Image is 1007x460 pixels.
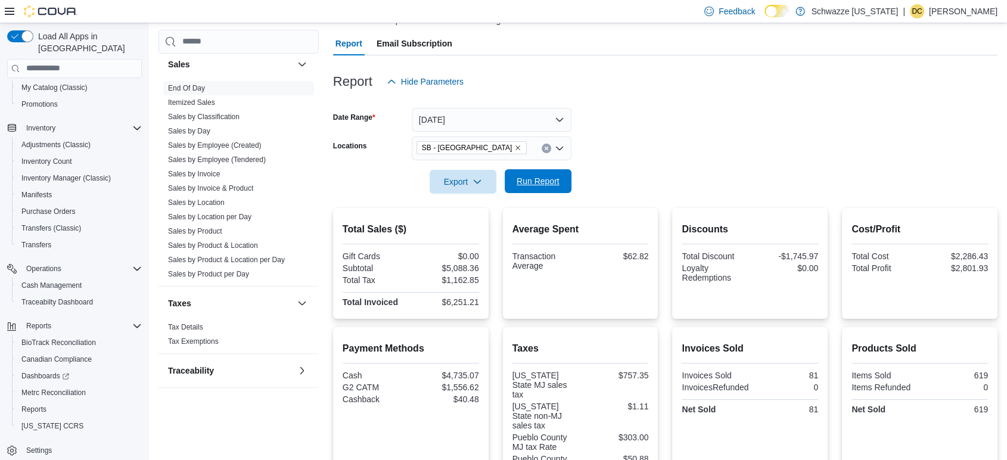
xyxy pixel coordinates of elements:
span: Sales by Day [168,126,210,136]
div: Cash [343,371,408,380]
button: Transfers [12,237,147,253]
span: BioTrack Reconciliation [17,335,142,350]
button: Canadian Compliance [12,351,147,368]
span: Transfers [17,238,142,252]
div: $303.00 [583,433,648,442]
label: Date Range [333,113,375,122]
button: Promotions [12,96,147,113]
span: Inventory Count [17,154,142,169]
button: My Catalog (Classic) [12,79,147,96]
span: Operations [26,264,61,273]
h3: Traceability [168,365,214,377]
button: Traceability [295,363,309,378]
h2: Payment Methods [343,341,479,356]
div: Total Cost [851,251,917,261]
input: Dark Mode [764,5,790,17]
span: SB - Pueblo West [417,141,527,154]
a: Sales by Employee (Tendered) [168,156,266,164]
span: Reports [21,405,46,414]
button: Taxes [295,296,309,310]
span: Sales by Location [168,198,225,207]
span: Inventory [21,121,142,135]
a: Metrc Reconciliation [17,386,91,400]
span: Dashboards [21,371,69,381]
button: Inventory Count [12,153,147,170]
span: Sales by Product [168,226,222,236]
div: Total Discount [682,251,747,261]
h2: Products Sold [851,341,988,356]
span: Report [335,32,362,55]
strong: Net Sold [682,405,716,414]
h3: Taxes [168,297,191,309]
h2: Total Sales ($) [343,222,479,237]
span: Settings [26,446,52,455]
span: Hide Parameters [401,76,464,88]
a: Adjustments (Classic) [17,138,95,152]
div: 0 [922,383,988,392]
a: BioTrack Reconciliation [17,335,101,350]
span: Tax Exemptions [168,337,219,346]
div: $40.48 [413,394,478,404]
div: $0.00 [753,263,818,273]
div: $2,801.93 [922,263,988,273]
button: Operations [2,260,147,277]
span: Sales by Product per Day [168,269,249,279]
div: Daniel castillo [910,4,924,18]
span: My Catalog (Classic) [17,80,142,95]
span: Washington CCRS [17,419,142,433]
span: Reports [17,402,142,417]
span: Dc [912,4,922,18]
a: Sales by Classification [168,113,240,121]
button: Reports [2,318,147,334]
a: Purchase Orders [17,204,80,219]
strong: Total Invoiced [343,297,398,307]
h3: Sales [168,58,190,70]
span: Run Report [517,175,560,187]
div: Sales [158,81,319,286]
div: G2 CATM [343,383,408,392]
a: My Catalog (Classic) [17,80,92,95]
div: $0.00 [413,251,478,261]
span: Traceabilty Dashboard [17,295,142,309]
span: Sales by Employee (Tendered) [168,155,266,164]
span: Sales by Employee (Created) [168,141,262,150]
a: Dashboards [17,369,74,383]
a: Tax Details [168,323,203,331]
div: $4,735.07 [413,371,478,380]
a: Sales by Product per Day [168,270,249,278]
a: Sales by Product & Location per Day [168,256,285,264]
span: Purchase Orders [21,207,76,216]
span: Sales by Location per Day [168,212,251,222]
div: Total Profit [851,263,917,273]
div: InvoicesRefunded [682,383,748,392]
a: Reports [17,402,51,417]
span: Traceabilty Dashboard [21,297,93,307]
div: $757.35 [583,371,648,380]
span: Transfers [21,240,51,250]
button: Inventory Manager (Classic) [12,170,147,187]
span: [US_STATE] CCRS [21,421,83,431]
a: Promotions [17,97,63,111]
div: $1,556.62 [413,383,478,392]
button: Sales [295,57,309,72]
span: SB - [GEOGRAPHIC_DATA] [422,142,512,154]
div: Taxes [158,320,319,353]
div: $6,251.21 [413,297,478,307]
label: Locations [333,141,367,151]
span: Canadian Compliance [21,355,92,364]
a: Itemized Sales [168,98,215,107]
a: Transfers (Classic) [17,221,86,235]
a: Sales by Day [168,127,210,135]
div: Pueblo County MJ tax Rate [512,433,578,452]
button: Hide Parameters [382,70,468,94]
div: 81 [753,405,818,414]
button: Traceability [168,365,293,377]
span: Inventory Count [21,157,72,166]
button: Cash Management [12,277,147,294]
span: Adjustments (Classic) [17,138,142,152]
button: Metrc Reconciliation [12,384,147,401]
button: Settings [2,442,147,459]
span: Inventory Manager (Classic) [21,173,111,183]
a: Sales by Location per Day [168,213,251,221]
